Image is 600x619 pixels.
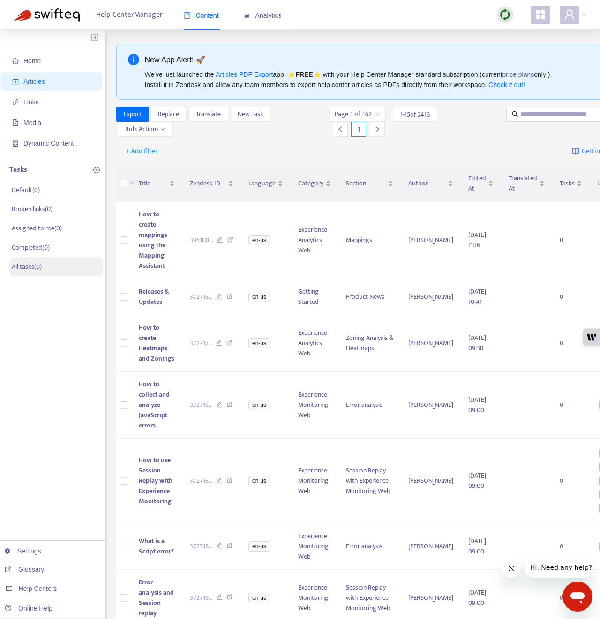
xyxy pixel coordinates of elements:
[338,202,401,279] td: Mappings
[291,202,338,279] td: Experience Analytics Web
[5,604,52,612] a: Online Help
[248,541,270,552] span: en-us
[560,178,575,189] span: Tasks
[572,147,579,155] img: image-link
[401,315,461,372] td: [PERSON_NAME]
[502,559,521,578] iframe: Close message
[338,439,401,523] td: Session Replay with Experience Monitoring Web
[248,476,270,486] span: en-us
[139,536,174,557] span: What is a Script error?
[243,12,282,19] span: Analytics
[468,229,486,251] span: [DATE] 11:16
[190,338,212,348] span: 372717 ...
[190,593,213,603] span: 372718 ...
[23,57,41,65] span: Home
[468,536,486,557] span: [DATE] 09:00
[408,178,446,189] span: Author
[129,180,135,185] span: down
[230,107,271,122] button: New Task
[184,12,190,19] span: book
[248,235,270,245] span: en-us
[139,178,167,189] span: Title
[12,78,19,85] span: account-book
[468,286,486,307] span: [DATE] 10:41
[12,223,62,233] p: Assigned to me ( 0 )
[338,166,401,202] th: Section
[468,173,486,194] span: Edited At
[5,566,44,573] a: Glossary
[248,400,270,410] span: en-us
[552,279,590,315] td: 0
[14,8,80,22] img: Swifteq
[190,292,213,302] span: 372718 ...
[139,209,167,271] span: How to create mappings using the Mapping Assistant
[19,585,57,592] span: Help Centers
[196,109,221,119] span: Translate
[12,243,50,252] p: Completed ( 0 )
[552,166,590,202] th: Tasks
[552,315,590,372] td: 0
[161,127,165,132] span: down
[374,126,381,133] span: right
[131,166,182,202] th: Title
[190,178,226,189] span: Zendesk ID
[23,119,41,126] span: Media
[184,12,219,19] span: Content
[125,124,165,134] span: Bulk Actions
[468,394,486,415] span: [DATE] 09:00
[190,541,213,552] span: 372718 ...
[291,439,338,523] td: Experience Monitoring Web
[150,107,187,122] button: Replace
[243,12,250,19] span: area-chart
[400,110,430,119] span: 1 - 15 of 2416
[190,476,213,486] span: 372718 ...
[96,6,163,24] span: Help Center Manager
[291,166,338,202] th: Category
[12,204,52,214] p: Broken links ( 0 )
[338,372,401,439] td: Error analysis
[5,547,41,555] a: Settings
[291,372,338,439] td: Experience Monitoring Web
[338,279,401,315] td: Product News
[93,167,100,173] span: plus-circle
[468,470,486,491] span: [DATE] 09:00
[468,587,486,608] span: [DATE] 09:00
[12,119,19,126] span: file-image
[461,166,501,202] th: Edited At
[488,81,525,88] a: Check it out!
[238,109,263,119] span: New Task
[401,523,461,570] td: [PERSON_NAME]
[12,262,42,272] p: All tasks ( 0 )
[499,9,511,21] img: sync.dc5367851b00ba804db3.png
[139,455,172,507] span: How to use Session Replay with Experience Monitoring
[346,178,386,189] span: Section
[116,107,149,122] button: Export
[182,166,241,202] th: Zendesk ID
[216,71,273,78] a: Articles PDF Export
[509,173,537,194] span: Translated At
[502,71,534,78] a: price plans
[188,107,228,122] button: Translate
[12,99,19,105] span: link
[126,146,158,157] span: + Add filter
[512,111,518,118] span: search
[190,400,213,410] span: 372718 ...
[552,202,590,279] td: 0
[552,439,590,523] td: 0
[248,593,270,603] span: en-us
[338,523,401,570] td: Error analysis
[401,279,461,315] td: [PERSON_NAME]
[119,144,165,159] button: + Add filter
[139,322,174,364] span: How to create Heatmaps and Zonings
[562,582,592,612] iframe: Button to launch messaging window
[552,372,590,439] td: 0
[401,439,461,523] td: [PERSON_NAME]
[351,122,366,137] div: 1
[23,98,39,106] span: Links
[139,577,174,619] span: Error analysis and Session replay
[12,140,19,147] span: container
[23,78,45,85] span: Articles
[248,178,276,189] span: Language
[118,122,173,137] button: Bulk Actionsdown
